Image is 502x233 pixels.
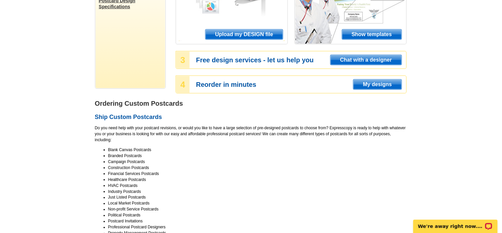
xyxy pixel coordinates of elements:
[108,147,407,153] li: Blank Canvas Postcards
[331,55,401,65] span: Chat with a designer
[196,57,406,63] h3: Free design services - let us help you
[108,189,407,195] li: Industry Postcards
[205,29,283,40] a: Upload my DESIGN file
[95,100,183,107] strong: Ordering Custom Postcards
[342,29,402,40] a: Show templates
[108,183,407,189] li: HVAC Postcards
[108,212,407,218] li: Political Postcards
[205,29,283,39] span: Upload my DESIGN file
[108,206,407,212] li: Non-profit Service Postcards
[353,79,402,90] a: My designs
[353,80,401,89] span: My designs
[108,195,407,201] li: Just Listed Postcards
[108,159,407,165] li: Campaign Postcards
[196,82,406,87] h3: Reorder in minutes
[176,52,190,68] div: 3
[95,125,407,143] p: Do you need help with your postcard revisions, or would you like to have a large selection of pre...
[108,201,407,206] li: Local Market Postcards
[409,212,502,233] iframe: LiveChat chat widget
[108,153,407,159] li: Branded Postcards
[108,224,407,230] li: Professional Postcard Designers
[108,171,407,177] li: Financial Services Postcards
[108,177,407,183] li: Healthcare Postcards
[176,76,190,93] div: 4
[108,218,407,224] li: Postcard Invitations
[108,165,407,171] li: Construction Postcards
[330,55,402,65] a: Chat with a designer
[95,114,407,121] h2: Ship Custom Postcards
[342,29,402,39] span: Show templates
